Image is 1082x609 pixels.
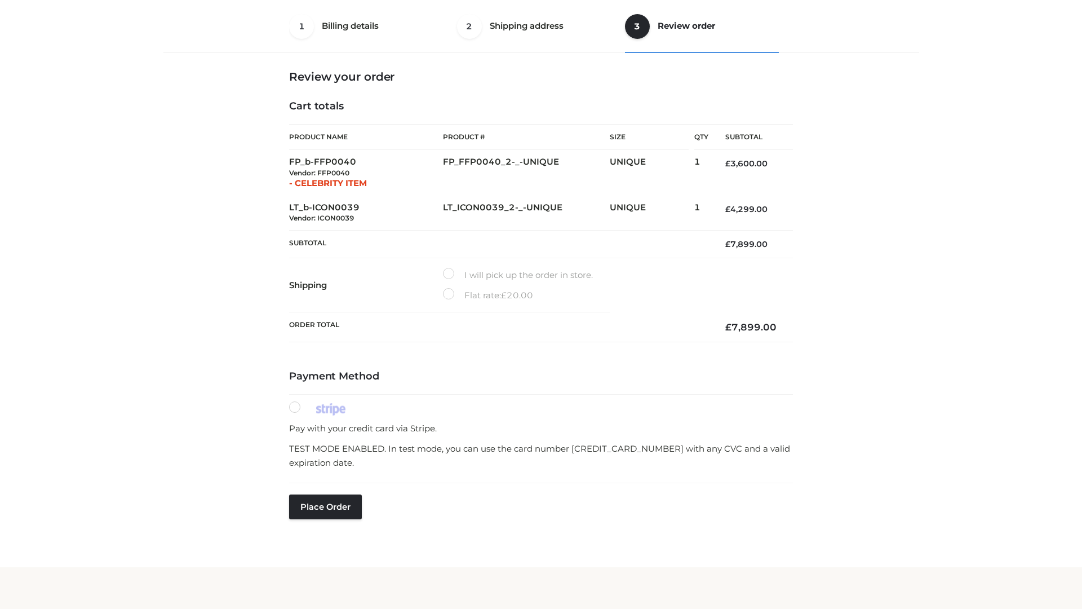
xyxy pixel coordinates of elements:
h4: Payment Method [289,370,793,383]
bdi: 20.00 [501,290,533,301]
label: I will pick up the order in store. [443,268,593,283]
span: £ [725,204,730,214]
span: £ [725,321,731,333]
th: Shipping [289,258,443,312]
span: £ [725,239,730,249]
span: £ [501,290,507,301]
p: Pay with your credit card via Stripe. [289,421,793,436]
th: Product Name [289,124,443,150]
td: LT_b-ICON0039 [289,196,443,231]
th: Product # [443,124,610,150]
bdi: 4,299.00 [725,204,768,214]
th: Qty [694,124,708,150]
label: Flat rate: [443,288,533,303]
span: £ [725,158,730,169]
span: - CELEBRITY ITEM [289,178,367,188]
bdi: 3,600.00 [725,158,768,169]
th: Order Total [289,312,708,342]
th: Subtotal [289,231,708,258]
td: UNIQUE [610,150,694,196]
th: Subtotal [708,125,793,150]
small: Vendor: ICON0039 [289,214,354,222]
th: Size [610,125,689,150]
td: LT_ICON0039_2-_-UNIQUE [443,196,610,231]
h4: Cart totals [289,100,793,113]
h3: Review your order [289,70,793,83]
td: 1 [694,150,708,196]
button: Place order [289,495,362,519]
bdi: 7,899.00 [725,321,777,333]
p: TEST MODE ENABLED. In test mode, you can use the card number [CREDIT_CARD_NUMBER] with any CVC an... [289,442,793,470]
small: Vendor: FFP0040 [289,169,349,177]
td: UNIQUE [610,196,694,231]
td: 1 [694,196,708,231]
bdi: 7,899.00 [725,239,768,249]
td: FP_FFP0040_2-_-UNIQUE [443,150,610,196]
td: FP_b-FFP0040 [289,150,443,196]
